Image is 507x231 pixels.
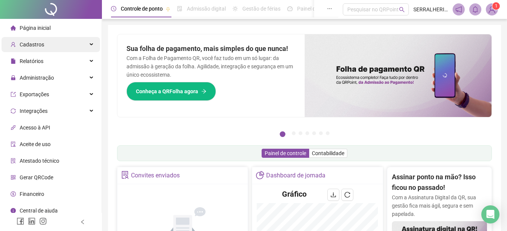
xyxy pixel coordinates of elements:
span: Conheça a QRFolha agora [136,87,198,95]
span: Central de ajuda [20,208,58,214]
span: Contabilidade [312,150,344,156]
button: 7 [326,131,330,135]
span: search [399,7,405,12]
span: Painel do DP [297,6,327,12]
img: banner%2F8d14a306-6205-4263-8e5b-06e9a85ad873.png [305,34,492,117]
span: dollar [11,191,16,197]
span: Painel de controle [265,150,306,156]
h2: Assinar ponto na mão? Isso ficou no passado! [392,172,487,193]
span: solution [121,171,129,179]
span: Controle de ponto [121,6,163,12]
span: pushpin [166,7,170,11]
button: 2 [292,131,296,135]
span: Cadastros [20,42,44,48]
span: Gerar QRCode [20,174,53,180]
button: 3 [299,131,302,135]
span: file-done [177,6,182,11]
button: 5 [312,131,316,135]
span: Exportações [20,91,49,97]
span: Administração [20,75,54,81]
span: info-circle [11,208,16,213]
span: lock [11,75,16,80]
span: solution [11,158,16,163]
span: Admissão digital [187,6,226,12]
button: Conheça a QRFolha agora [126,82,216,101]
span: export [11,92,16,97]
div: Open Intercom Messenger [481,205,499,223]
span: Página inicial [20,25,51,31]
button: 1 [280,131,285,137]
h4: Gráfico [282,189,307,199]
span: sync [11,108,16,114]
h2: Sua folha de pagamento, mais simples do que nunca! [126,43,296,54]
div: Convites enviados [131,169,180,182]
button: 6 [319,131,323,135]
span: 1 [495,3,498,9]
span: download [330,192,336,198]
span: clock-circle [111,6,116,11]
div: Dashboard de jornada [266,169,325,182]
span: file [11,59,16,64]
span: bell [472,6,479,13]
span: SERRALHERIA BARRETO [413,5,448,14]
span: Integrações [20,108,48,114]
span: home [11,25,16,31]
sup: Atualize o seu contato no menu Meus Dados [492,2,500,10]
span: sun [233,6,238,11]
button: 4 [305,131,309,135]
span: qrcode [11,175,16,180]
p: Com a Assinatura Digital da QR, sua gestão fica mais ágil, segura e sem papelada. [392,193,487,218]
span: Gestão de férias [242,6,280,12]
img: 90670 [486,4,498,15]
span: facebook [17,217,24,225]
span: dashboard [287,6,293,11]
span: left [80,219,85,225]
span: pie-chart [256,171,264,179]
span: api [11,125,16,130]
span: Financeiro [20,191,44,197]
span: Relatórios [20,58,43,64]
span: Aceite de uso [20,141,51,147]
span: notification [455,6,462,13]
span: user-add [11,42,16,47]
span: ellipsis [327,6,332,11]
span: linkedin [28,217,35,225]
span: audit [11,142,16,147]
span: Atestado técnico [20,158,59,164]
p: Com a Folha de Pagamento QR, você faz tudo em um só lugar: da admissão à geração da folha. Agilid... [126,54,296,79]
span: instagram [39,217,47,225]
span: arrow-right [201,89,206,94]
span: reload [344,192,350,198]
span: Acesso à API [20,125,50,131]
